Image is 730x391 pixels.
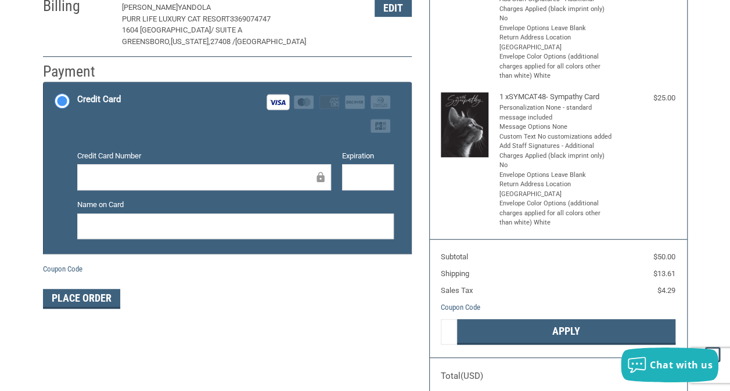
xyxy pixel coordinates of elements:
[457,319,675,345] button: Apply
[650,359,713,371] span: Chat with us
[211,26,242,34] span: / SUITE A
[230,15,271,23] span: 3369074747
[122,37,171,46] span: GREENSBORO,
[77,90,121,109] div: Credit Card
[122,26,211,34] span: 1604 [GEOGRAPHIC_DATA]
[342,150,394,162] label: Expiration
[653,252,675,261] span: $50.00
[499,92,614,102] h4: 1 x SYMCAT48- Sympathy Card
[499,103,614,122] li: Personalization None - standard message included
[499,33,614,52] li: Return Address Location [GEOGRAPHIC_DATA]
[441,269,469,278] span: Shipping
[43,62,111,81] h2: Payment
[43,265,82,273] a: Coupon Code
[499,142,614,171] li: Add Staff Signatures - Additional Charges Applied (black imprint only) No
[499,122,614,132] li: Message Options None
[441,252,468,261] span: Subtotal
[171,37,210,46] span: [US_STATE],
[499,171,614,180] li: Envelope Options Leave Blank
[210,37,235,46] span: 27408 /
[77,150,331,162] label: Credit Card Number
[657,286,675,295] span: $4.29
[441,286,473,295] span: Sales Tax
[441,319,457,345] input: Gift Certificate or Coupon Code
[178,3,211,12] span: YANDOLA
[77,199,394,211] label: Name on Card
[499,52,614,81] li: Envelope Color Options (additional charges applied for all colors other than white) White
[499,199,614,228] li: Envelope Color Options (additional charges applied for all colors other than white) White
[653,269,675,278] span: $13.61
[122,15,230,23] span: PURR LIFE LUXURY CAT RESORT
[235,37,306,46] span: [GEOGRAPHIC_DATA]
[617,92,675,104] div: $25.00
[621,347,718,382] button: Chat with us
[122,3,178,12] span: [PERSON_NAME]
[499,180,614,199] li: Return Address Location [GEOGRAPHIC_DATA]
[43,289,120,309] button: Place Order
[499,24,614,34] li: Envelope Options Leave Blank
[499,132,614,142] li: Custom Text No customizations added
[441,371,483,381] span: Total (USD)
[441,303,480,312] a: Coupon Code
